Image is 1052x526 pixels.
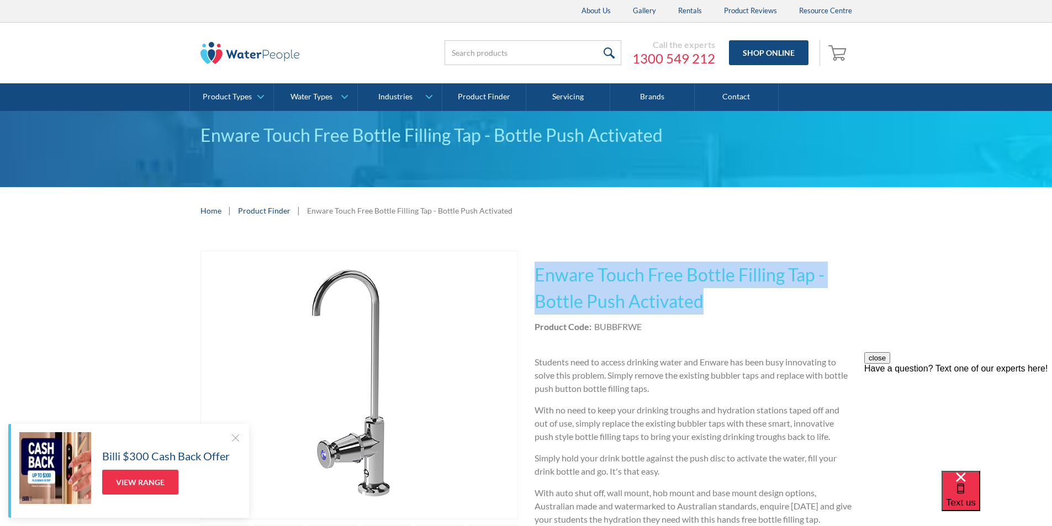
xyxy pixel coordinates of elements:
[535,486,852,526] p: With auto shut off, wall mount, hob mount and base mount design options, Australian made and wate...
[695,83,779,111] a: Contact
[290,92,332,102] div: Water Types
[729,40,808,65] a: Shop Online
[378,92,413,102] div: Industries
[225,251,493,519] img: Enware Touch Free Bottle Filling Tap - Bottle Push Activated
[864,352,1052,485] iframe: podium webchat widget prompt
[358,83,441,111] a: Industries
[535,451,852,478] p: Simply hold your drink bottle against the push disc to activate the water, fill your drink bottle...
[19,432,91,504] img: Billi $300 Cash Back Offer
[942,471,1052,526] iframe: podium webchat widget bubble
[445,40,621,65] input: Search products
[102,448,230,464] h5: Billi $300 Cash Back Offer
[535,321,591,332] strong: Product Code:
[307,205,512,216] div: Enware Touch Free Bottle Filling Tap - Bottle Push Activated
[102,470,178,495] a: View Range
[227,204,232,217] div: |
[535,403,852,443] p: With no need to keep your drinking troughs and hydration stations taped off and out of use, simpl...
[594,320,642,333] div: BUBBFRWE
[200,251,518,519] a: open lightbox
[200,205,221,216] a: Home
[274,83,357,111] a: Water Types
[296,204,302,217] div: |
[828,44,849,61] img: shopping cart
[200,122,852,148] div: Enware Touch Free Bottle Filling Tap - Bottle Push Activated
[535,355,852,395] p: Students need to access drinking water and Enware has been busy innovating to solve this problem....
[535,262,852,315] h1: Enware Touch Free Bottle Filling Tap - Bottle Push Activated
[203,92,252,102] div: Product Types
[826,40,852,66] a: Open empty cart
[442,83,526,111] a: Product Finder
[190,83,273,111] a: Product Types
[632,39,715,50] div: Call the experts
[526,83,610,111] a: Servicing
[200,42,300,64] img: The Water People
[610,83,694,111] a: Brands
[238,205,290,216] a: Product Finder
[632,50,715,67] a: 1300 549 212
